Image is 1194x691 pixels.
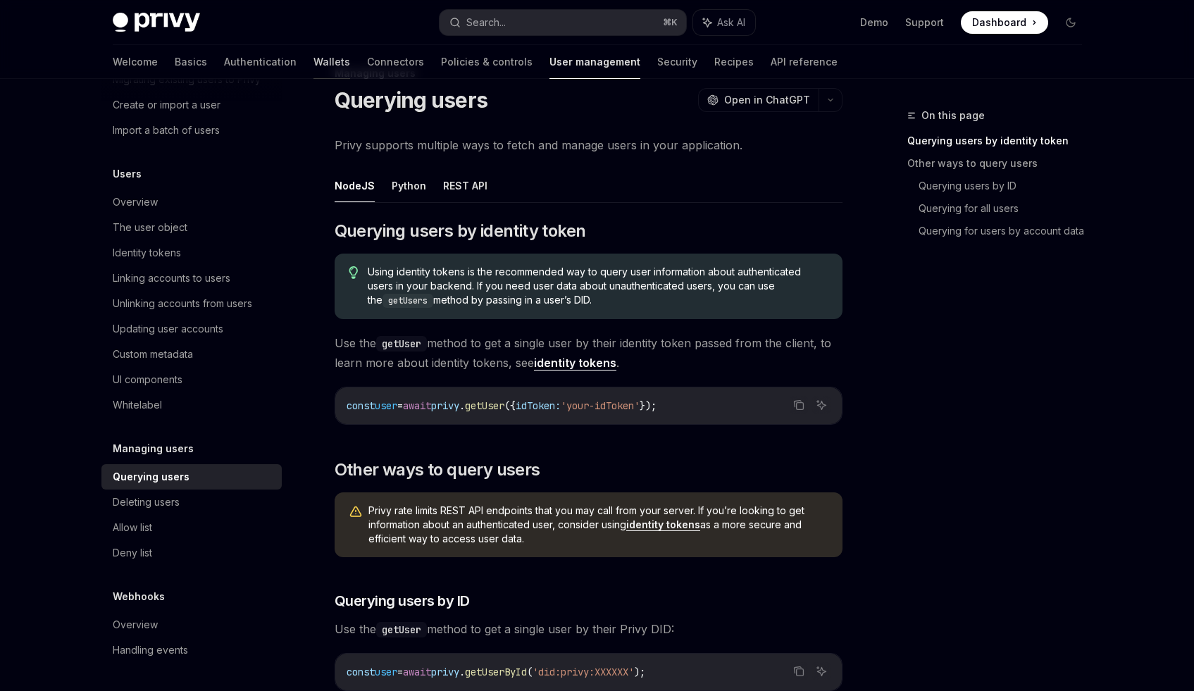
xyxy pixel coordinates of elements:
div: Whitelabel [113,397,162,413]
a: The user object [101,215,282,240]
a: Handling events [101,637,282,663]
code: getUser [376,336,427,351]
span: user [375,399,397,412]
span: }); [640,399,657,412]
span: Querying users by identity token [335,220,586,242]
div: Querying users [113,468,189,485]
span: privy [431,399,459,412]
button: Copy the contents from the code block [790,396,808,414]
a: Authentication [224,45,297,79]
a: Updating user accounts [101,316,282,342]
svg: Warning [349,505,363,519]
h5: Users [113,166,142,182]
span: idToken: [516,399,561,412]
a: Linking accounts to users [101,266,282,291]
a: Import a batch of users [101,118,282,143]
a: Custom metadata [101,342,282,367]
button: Ask AI [693,10,755,35]
div: Create or import a user [113,97,220,113]
svg: Tip [349,266,359,279]
a: Querying for users by account data [919,220,1093,242]
span: const [347,399,375,412]
span: privy [431,666,459,678]
div: Linking accounts to users [113,270,230,287]
div: UI components [113,371,182,388]
span: Dashboard [972,15,1026,30]
div: Updating user accounts [113,320,223,337]
span: Using identity tokens is the recommended way to query user information about authenticated users ... [368,265,828,308]
button: Copy the contents from the code block [790,662,808,680]
div: Handling events [113,642,188,659]
a: API reference [771,45,838,79]
button: Search...⌘K [440,10,686,35]
a: Support [905,15,944,30]
button: NodeJS [335,169,375,202]
span: . [459,666,465,678]
span: user [375,666,397,678]
a: Unlinking accounts from users [101,291,282,316]
span: 'did:privy:XXXXXX' [533,666,634,678]
a: UI components [101,367,282,392]
span: Use the method to get a single user by their Privy DID: [335,619,842,639]
code: getUser [376,622,427,637]
a: Demo [860,15,888,30]
h5: Webhooks [113,588,165,605]
span: Querying users by ID [335,591,470,611]
div: Deleting users [113,494,180,511]
a: Querying for all users [919,197,1093,220]
button: Ask AI [812,396,831,414]
span: Privy supports multiple ways to fetch and manage users in your application. [335,135,842,155]
a: Dashboard [961,11,1048,34]
code: getUsers [383,294,433,308]
span: getUserById [465,666,527,678]
div: Unlinking accounts from users [113,295,252,312]
span: Privy rate limits REST API endpoints that you may call from your server. If you’re looking to get... [368,504,828,546]
div: Import a batch of users [113,122,220,139]
a: Basics [175,45,207,79]
a: Deny list [101,540,282,566]
a: Connectors [367,45,424,79]
button: Toggle dark mode [1059,11,1082,34]
span: getUser [465,399,504,412]
div: Search... [466,14,506,31]
span: Other ways to query users [335,459,540,481]
span: = [397,666,403,678]
a: Querying users by identity token [907,130,1093,152]
a: Deleting users [101,490,282,515]
h5: Managing users [113,440,194,457]
a: Allow list [101,515,282,540]
span: On this page [921,107,985,124]
a: Create or import a user [101,92,282,118]
div: Allow list [113,519,152,536]
span: Ask AI [717,15,745,30]
span: . [459,399,465,412]
span: const [347,666,375,678]
button: Open in ChatGPT [698,88,819,112]
a: identity tokens [534,356,616,371]
img: dark logo [113,13,200,32]
span: = [397,399,403,412]
a: Policies & controls [441,45,533,79]
a: Wallets [313,45,350,79]
div: The user object [113,219,187,236]
span: ( [527,666,533,678]
span: await [403,666,431,678]
a: identity tokens [626,518,700,531]
a: Querying users by ID [919,175,1093,197]
span: ); [634,666,645,678]
span: Open in ChatGPT [724,93,810,107]
a: User management [549,45,640,79]
a: Recipes [714,45,754,79]
h1: Querying users [335,87,488,113]
span: Use the method to get a single user by their identity token passed from the client, to learn more... [335,333,842,373]
button: REST API [443,169,487,202]
div: Deny list [113,544,152,561]
span: await [403,399,431,412]
a: Overview [101,189,282,215]
a: Security [657,45,697,79]
a: Querying users [101,464,282,490]
button: Ask AI [812,662,831,680]
a: Whitelabel [101,392,282,418]
a: Welcome [113,45,158,79]
span: ({ [504,399,516,412]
